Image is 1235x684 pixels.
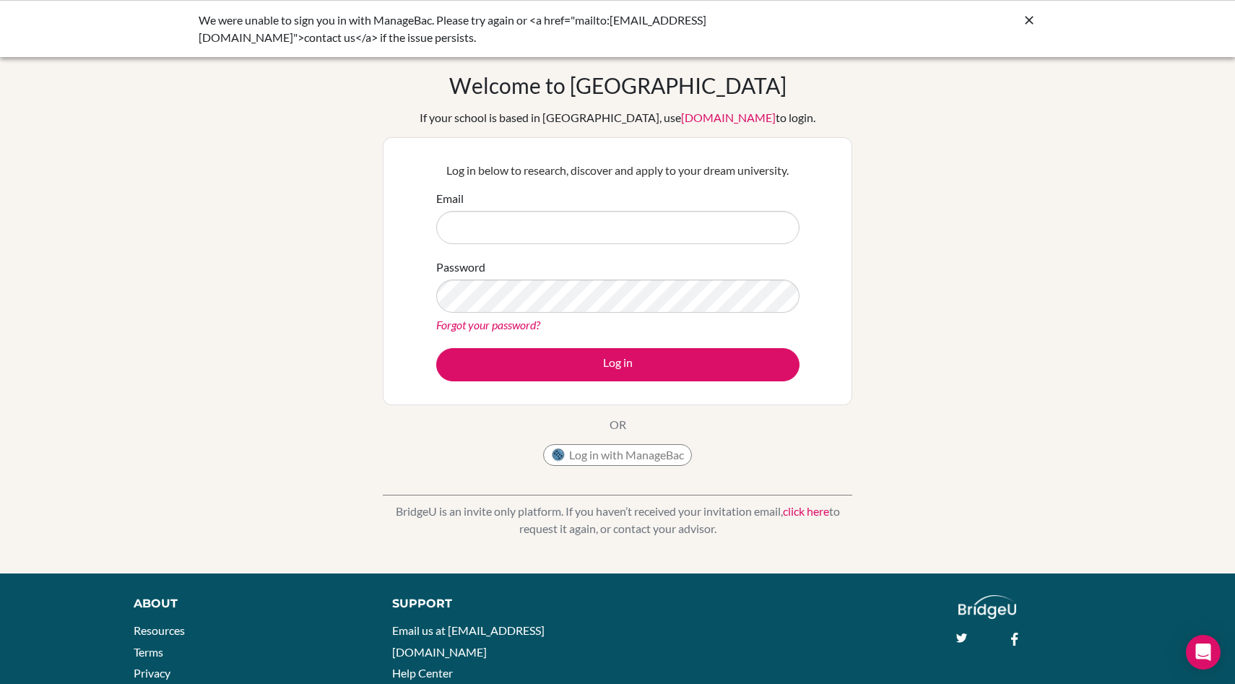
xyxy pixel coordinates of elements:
img: logo_white@2x-f4f0deed5e89b7ecb1c2cc34c3e3d731f90f0f143d5ea2071677605dd97b5244.png [958,595,1017,619]
label: Password [436,259,485,276]
a: Resources [134,623,185,637]
div: If your school is based in [GEOGRAPHIC_DATA], use to login. [420,109,815,126]
a: Forgot your password? [436,318,540,332]
label: Email [436,190,464,207]
button: Log in with ManageBac [543,444,692,466]
p: BridgeU is an invite only platform. If you haven’t received your invitation email, to request it ... [383,503,852,537]
div: Support [392,595,602,612]
div: About [134,595,360,612]
h1: Welcome to [GEOGRAPHIC_DATA] [449,72,786,98]
a: Privacy [134,666,170,680]
a: [DOMAIN_NAME] [681,111,776,124]
a: Terms [134,645,163,659]
div: We were unable to sign you in with ManageBac. Please try again or <a href="mailto:[EMAIL_ADDRESS]... [199,12,820,46]
a: Help Center [392,666,453,680]
div: Open Intercom Messenger [1186,635,1221,670]
a: click here [783,504,829,518]
p: Log in below to research, discover and apply to your dream university. [436,162,799,179]
p: OR [610,416,626,433]
a: Email us at [EMAIL_ADDRESS][DOMAIN_NAME] [392,623,545,659]
button: Log in [436,348,799,381]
